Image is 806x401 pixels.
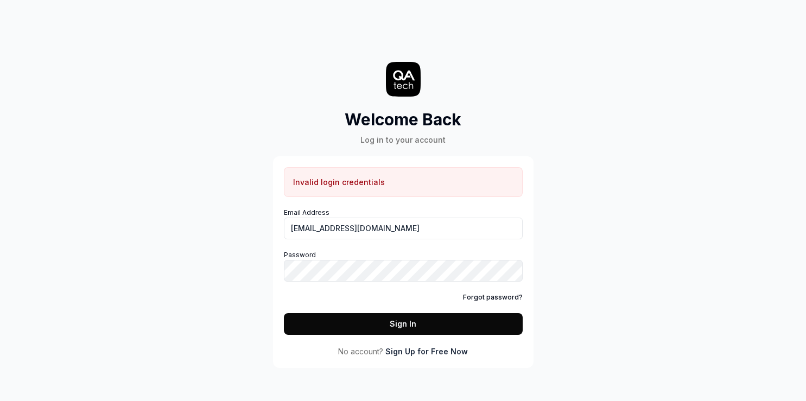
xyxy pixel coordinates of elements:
div: Log in to your account [345,134,461,145]
h2: Welcome Back [345,107,461,132]
button: Sign In [284,313,523,335]
label: Email Address [284,208,523,239]
span: No account? [338,346,383,357]
a: Sign Up for Free Now [385,346,468,357]
p: Invalid login credentials [293,176,385,188]
input: Password [284,260,523,282]
a: Forgot password? [463,292,523,302]
label: Password [284,250,523,282]
input: Email Address [284,218,523,239]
